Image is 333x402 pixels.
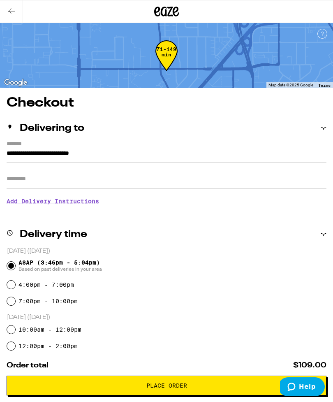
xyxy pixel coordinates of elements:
[2,77,29,88] img: Google
[146,383,187,388] span: Place Order
[18,259,102,272] span: ASAP (3:46pm - 5:04pm)
[18,343,78,349] label: 12:00pm - 2:00pm
[18,298,78,304] label: 7:00pm - 10:00pm
[18,326,81,333] label: 10:00am - 12:00pm
[155,46,178,77] div: 71-149 min
[7,192,326,211] h3: Add Delivery Instructions
[7,247,326,255] p: [DATE] ([DATE])
[18,266,102,272] span: Based on past deliveries in your area
[318,83,331,88] a: Terms
[7,376,326,395] button: Place Order
[7,314,326,321] p: [DATE] ([DATE])
[268,83,313,87] span: Map data ©2025 Google
[280,377,325,398] iframe: Opens a widget where you can find more information
[20,230,87,239] h2: Delivery time
[7,211,326,217] p: We'll contact you at [PHONE_NUMBER] when we arrive
[293,362,326,369] span: $109.00
[7,96,326,109] h1: Checkout
[18,281,74,288] label: 4:00pm - 7:00pm
[7,362,49,369] span: Order total
[20,123,84,133] h2: Delivering to
[2,77,29,88] a: Open this area in Google Maps (opens a new window)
